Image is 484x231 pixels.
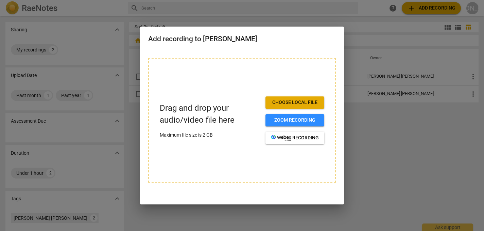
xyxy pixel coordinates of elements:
[148,35,336,43] h2: Add recording to [PERSON_NAME]
[271,99,319,106] span: Choose local file
[265,114,324,126] button: Zoom recording
[271,135,319,141] span: recording
[160,132,260,139] p: Maximum file size is 2 GB
[265,96,324,109] button: Choose local file
[160,102,260,126] p: Drag and drop your audio/video file here
[265,132,324,144] button: recording
[271,117,319,124] span: Zoom recording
